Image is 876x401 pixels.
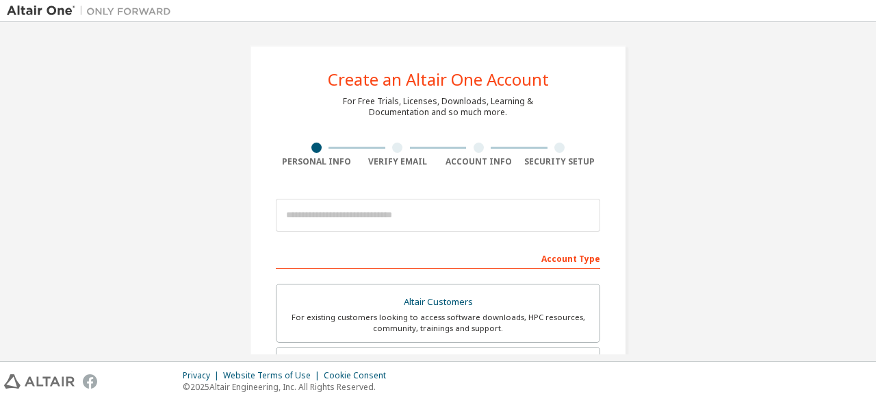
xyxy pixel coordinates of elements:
[4,374,75,389] img: altair_logo.svg
[324,370,394,381] div: Cookie Consent
[343,96,533,118] div: For Free Trials, Licenses, Downloads, Learning & Documentation and so much more.
[223,370,324,381] div: Website Terms of Use
[519,156,601,167] div: Security Setup
[183,381,394,393] p: © 2025 Altair Engineering, Inc. All Rights Reserved.
[183,370,223,381] div: Privacy
[357,156,439,167] div: Verify Email
[276,247,600,269] div: Account Type
[328,71,549,88] div: Create an Altair One Account
[83,374,97,389] img: facebook.svg
[438,156,519,167] div: Account Info
[285,293,591,312] div: Altair Customers
[285,312,591,334] div: For existing customers looking to access software downloads, HPC resources, community, trainings ...
[7,4,178,18] img: Altair One
[276,156,357,167] div: Personal Info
